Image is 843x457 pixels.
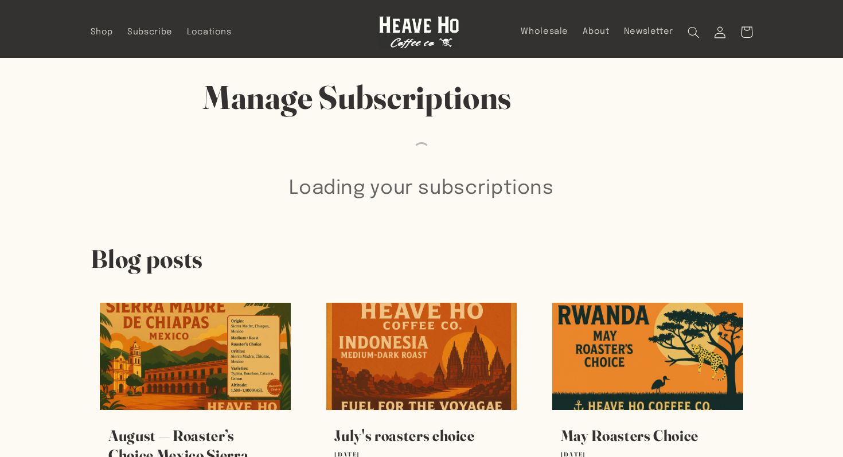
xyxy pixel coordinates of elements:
[379,16,459,49] img: Heave Ho Coffee Co
[187,27,232,38] span: Locations
[83,19,120,45] a: Shop
[624,26,673,37] span: Newsletter
[561,426,735,446] a: May Roasters Choice
[681,19,707,45] summary: Search
[289,171,553,205] span: Loading your subscriptions
[91,243,204,275] h2: Blog posts
[521,26,568,37] span: Wholesale
[334,426,508,446] a: July's roasters choice
[576,19,616,44] a: About
[91,27,114,38] span: Shop
[120,19,180,45] a: Subscribe
[514,19,576,44] a: Wholesale
[179,19,239,45] a: Locations
[583,26,609,37] span: About
[616,19,681,44] a: Newsletter
[127,27,173,38] span: Subscribe
[203,76,640,119] h1: Manage Subscriptions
